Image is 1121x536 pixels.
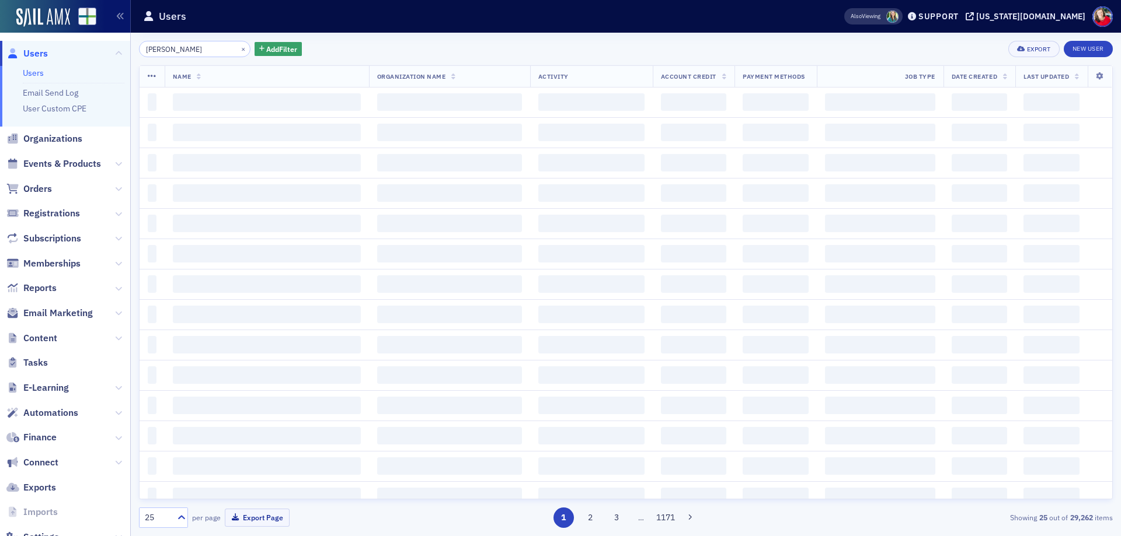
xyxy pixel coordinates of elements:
[255,42,302,57] button: AddFilter
[23,456,58,469] span: Connect
[952,93,1007,111] span: ‌
[148,275,156,293] span: ‌
[173,488,361,505] span: ‌
[825,427,935,444] span: ‌
[6,282,57,295] a: Reports
[952,336,1007,353] span: ‌
[743,366,809,384] span: ‌
[1023,306,1080,323] span: ‌
[23,103,86,114] a: User Custom CPE
[377,336,522,353] span: ‌
[661,93,726,111] span: ‌
[661,488,726,505] span: ‌
[952,427,1007,444] span: ‌
[23,506,58,519] span: Imports
[743,427,809,444] span: ‌
[1023,72,1069,80] span: Last Updated
[607,507,627,528] button: 3
[825,245,935,262] span: ‌
[825,93,935,111] span: ‌
[580,507,600,528] button: 2
[825,275,935,293] span: ‌
[148,488,156,505] span: ‌
[377,72,446,80] span: Organization Name
[148,154,156,171] span: ‌
[661,72,716,80] span: Account Credit
[976,11,1085,22] div: [US_STATE][DOMAIN_NAME]
[377,124,522,141] span: ‌
[538,488,645,505] span: ‌
[661,184,726,202] span: ‌
[952,154,1007,171] span: ‌
[538,124,645,141] span: ‌
[6,506,58,519] a: Imports
[743,93,809,111] span: ‌
[70,8,96,27] a: View Homepage
[23,232,81,245] span: Subscriptions
[23,207,80,220] span: Registrations
[952,124,1007,141] span: ‌
[23,282,57,295] span: Reports
[173,306,361,323] span: ‌
[743,336,809,353] span: ‌
[661,124,726,141] span: ‌
[6,307,93,320] a: Email Marketing
[23,47,48,60] span: Users
[633,512,649,523] span: …
[743,306,809,323] span: ‌
[148,427,156,444] span: ‌
[173,215,361,232] span: ‌
[266,44,297,54] span: Add Filter
[661,245,726,262] span: ‌
[1023,93,1080,111] span: ‌
[173,245,361,262] span: ‌
[225,509,290,527] button: Export Page
[1023,488,1080,505] span: ‌
[148,336,156,353] span: ‌
[173,184,361,202] span: ‌
[661,275,726,293] span: ‌
[743,245,809,262] span: ‌
[538,397,645,414] span: ‌
[16,8,70,27] img: SailAMX
[825,397,935,414] span: ‌
[538,427,645,444] span: ‌
[23,356,48,369] span: Tasks
[825,184,935,202] span: ‌
[6,356,48,369] a: Tasks
[23,332,57,345] span: Content
[661,397,726,414] span: ‌
[1092,6,1113,27] span: Profile
[661,427,726,444] span: ‌
[173,397,361,414] span: ‌
[952,245,1007,262] span: ‌
[377,457,522,475] span: ‌
[148,245,156,262] span: ‌
[173,457,361,475] span: ‌
[377,397,522,414] span: ‌
[377,427,522,444] span: ‌
[952,72,997,80] span: Date Created
[6,232,81,245] a: Subscriptions
[377,245,522,262] span: ‌
[1023,154,1080,171] span: ‌
[139,41,250,57] input: Search…
[1023,245,1080,262] span: ‌
[23,183,52,195] span: Orders
[23,257,81,270] span: Memberships
[6,456,58,469] a: Connect
[377,184,522,202] span: ‌
[952,306,1007,323] span: ‌
[743,124,809,141] span: ‌
[538,93,645,111] span: ‌
[661,457,726,475] span: ‌
[23,481,56,494] span: Exports
[905,72,935,80] span: Job Type
[377,488,522,505] span: ‌
[851,12,880,20] span: Viewing
[173,366,361,384] span: ‌
[661,366,726,384] span: ‌
[538,245,645,262] span: ‌
[23,87,78,98] a: Email Send Log
[78,8,96,26] img: SailAMX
